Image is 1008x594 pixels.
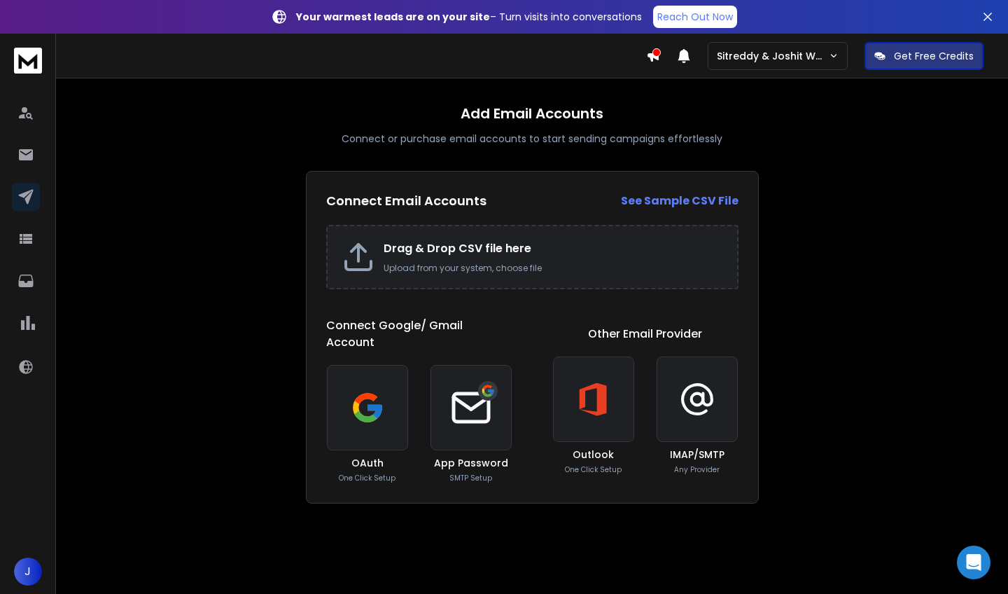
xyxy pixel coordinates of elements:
p: Get Free Credits [894,49,974,63]
a: See Sample CSV File [621,193,738,209]
p: Connect or purchase email accounts to start sending campaigns effortlessly [342,132,722,146]
a: Reach Out Now [653,6,737,28]
button: Get Free Credits [864,42,983,70]
button: J [14,558,42,586]
h3: App Password [434,456,508,470]
p: SMTP Setup [449,473,492,483]
h2: Drag & Drop CSV file here [384,240,723,257]
p: – Turn visits into conversations [296,10,642,24]
p: Reach Out Now [657,10,733,24]
div: Open Intercom Messenger [957,546,990,579]
p: Upload from your system, choose file [384,263,723,274]
p: One Click Setup [565,464,622,475]
strong: Your warmest leads are on your site [296,10,490,24]
h3: OAuth [351,456,384,470]
h1: Connect Google/ Gmail Account [326,317,512,351]
h1: Add Email Accounts [461,104,603,123]
p: One Click Setup [339,473,395,483]
img: logo [14,48,42,74]
p: Sitreddy & Joshit Workspace [717,49,829,63]
h1: Other Email Provider [588,326,702,343]
h3: IMAP/SMTP [670,448,724,462]
h2: Connect Email Accounts [326,191,486,211]
p: Any Provider [674,464,720,475]
h3: Outlook [573,448,614,462]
